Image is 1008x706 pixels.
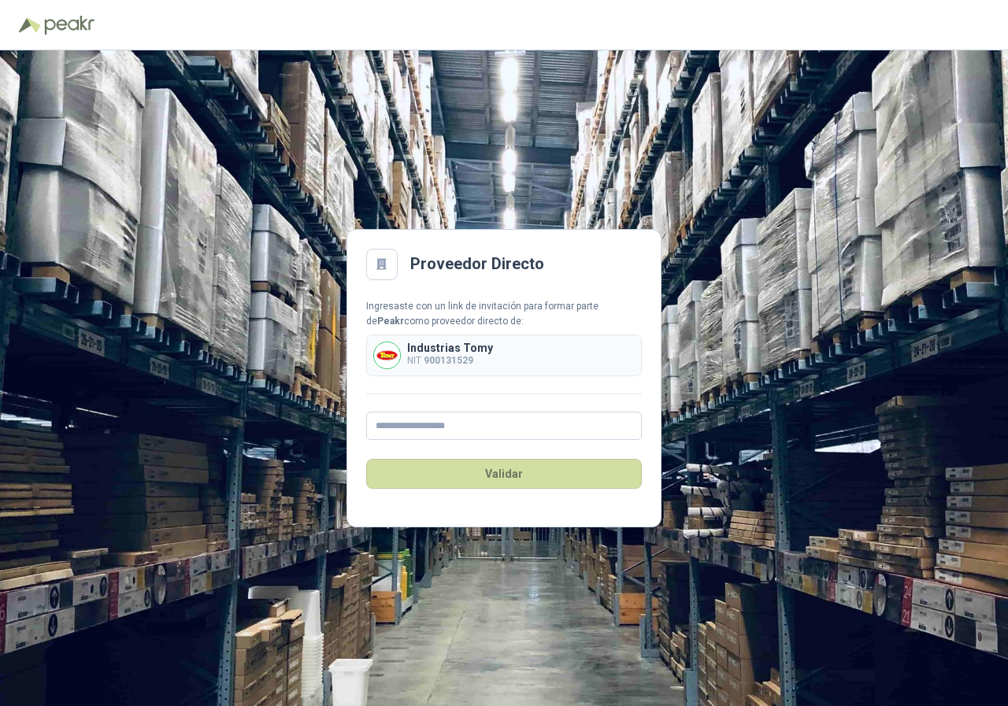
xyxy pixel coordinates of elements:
[44,16,94,35] img: Peakr
[424,355,473,366] b: 900131529
[410,252,544,276] h2: Proveedor Directo
[377,316,404,327] b: Peakr
[374,342,400,368] img: Company Logo
[366,459,642,489] button: Validar
[407,353,493,368] p: NIT
[366,299,642,329] div: Ingresaste con un link de invitación para formar parte de como proveedor directo de:
[407,342,493,353] p: Industrias Tomy
[19,17,41,33] img: Logo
